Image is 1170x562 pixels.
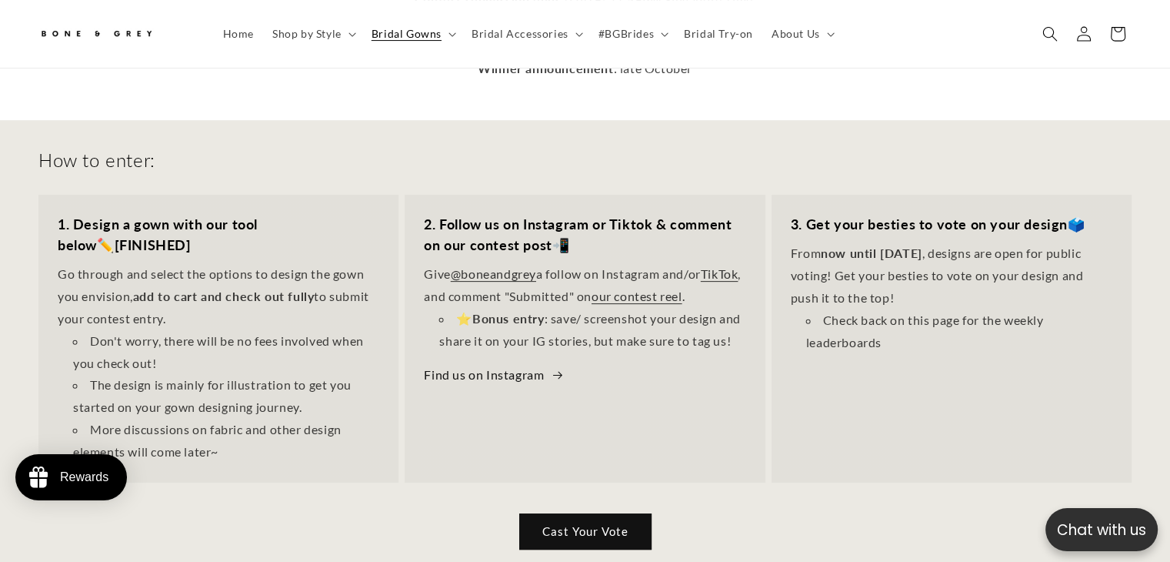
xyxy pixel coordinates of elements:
li: The design is mainly for illustration to get you started on your gown designing journey. [73,374,379,419]
span: Bridal Gowns [372,27,442,41]
p: Go through and select the options to design the gown you envision, to submit your contest entry. [58,263,379,330]
span: #BGBrides [598,27,654,41]
a: @boneandgrey [451,266,536,281]
strong: now until [DATE] [821,246,922,260]
a: Home [214,18,263,50]
div: Rewards [60,470,108,484]
summary: Bridal Accessories [462,18,589,50]
a: Bone and Grey Bridal [33,15,198,52]
a: Bridal Try-on [675,18,762,50]
span: Shop by Style [272,27,342,41]
strong: 2. Follow us on Instagram or Tiktok & comment on our contest post [424,216,732,253]
li: Don't worry, there will be no fees involved when you check out! [73,330,379,375]
strong: 1. Design a gown with our tool below [58,216,258,253]
span: About Us [772,27,820,41]
li: ⭐ : save/ screenshot your design and share it on your IG stories, but make sure to tag us! [439,308,745,353]
p: From , designs are open for public voting! Get your besties to vote on your design and push it to... [791,243,1112,309]
h2: How to enter: [38,148,155,172]
li: Check back on this page for the weekly leaderboards [806,309,1112,354]
a: TikTok [701,266,738,281]
summary: Shop by Style [263,18,362,50]
summary: Search [1033,17,1067,51]
h3: ✏️ [58,214,379,256]
summary: About Us [762,18,841,50]
a: Find us on Instagram [424,364,565,386]
h3: 📲 [424,214,745,256]
strong: add to cart and check out fully [133,289,315,303]
strong: Bonus entry [472,311,545,326]
img: Bone and Grey Bridal [38,22,154,47]
p: : late October [285,58,885,80]
span: Bridal Accessories [472,27,568,41]
span: Bridal Try-on [684,27,753,41]
p: Give a follow on Instagram and/or , and comment "Submitted" on . [424,263,745,308]
h3: 🗳️ [791,214,1112,235]
strong: [FINISHED] [115,236,192,253]
li: More discussions on fabric and other design elements will come later~ [73,419,379,463]
span: Home [223,27,254,41]
strong: 3. Get your besties to vote on your design [791,216,1068,232]
summary: #BGBrides [589,18,675,50]
summary: Bridal Gowns [362,18,462,50]
button: Open chatbox [1045,508,1158,551]
a: Cast Your Vote [519,513,652,550]
a: our contest reel [592,289,682,303]
p: Chat with us [1045,519,1158,541]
